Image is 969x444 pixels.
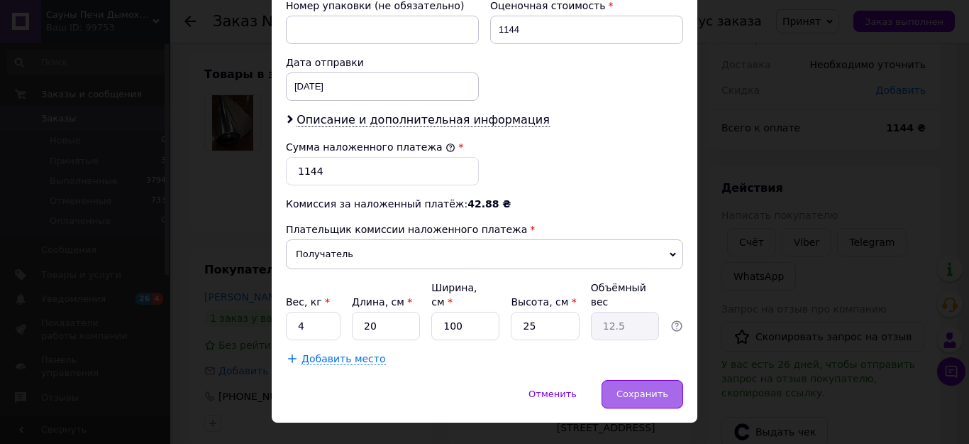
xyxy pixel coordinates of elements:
label: Сумма наложенного платежа [286,141,455,153]
span: Добавить место [301,353,386,365]
span: Описание и дополнительная информация [297,113,550,127]
span: Плательщик комиссии наложенного платежа [286,224,527,235]
span: Отменить [528,389,577,399]
label: Высота, см [511,296,576,308]
span: Получатель [286,239,683,269]
label: Ширина, см [431,282,477,308]
div: Дата отправки [286,55,479,70]
label: Длина, см [352,296,412,308]
div: Комиссия за наложенный платёж: [286,197,683,211]
span: 42.88 ₴ [467,198,511,210]
div: Объёмный вес [591,281,659,309]
label: Вес, кг [286,296,330,308]
span: Сохранить [616,389,668,399]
